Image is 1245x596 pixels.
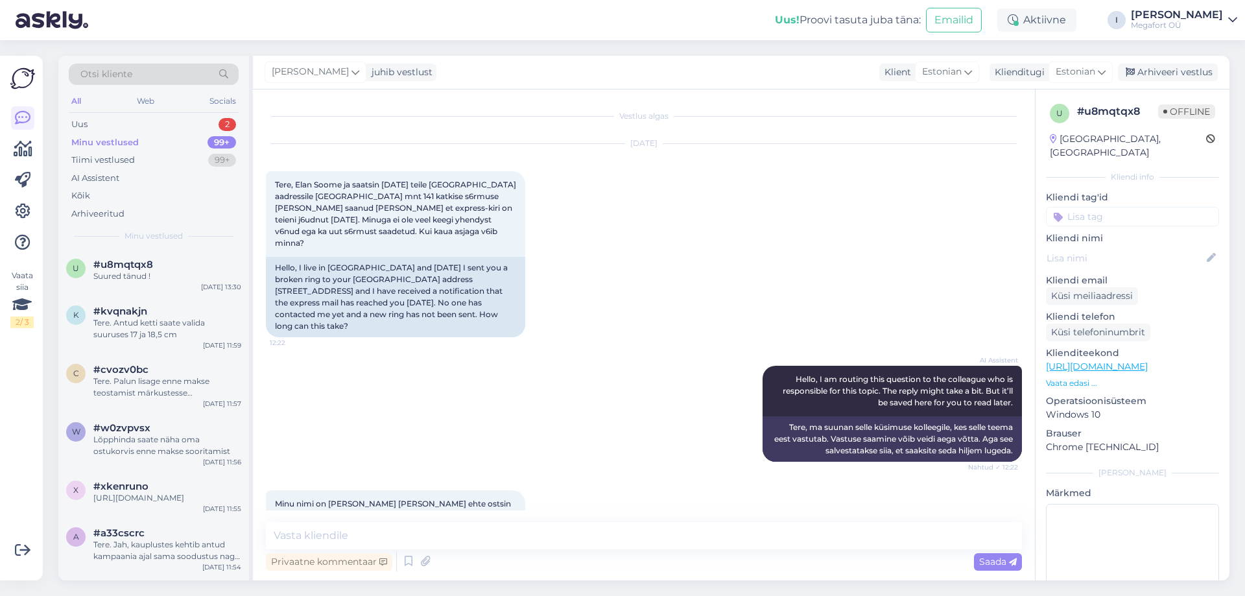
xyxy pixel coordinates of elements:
div: Tere, ma suunan selle küsimuse kolleegile, kes selle teema eest vastutab. Vastuse saamine võib ve... [763,416,1022,462]
p: Brauser [1046,427,1219,440]
div: Klient [879,66,911,79]
p: Kliendi nimi [1046,232,1219,245]
div: Hello, I live in [GEOGRAPHIC_DATA] and [DATE] I sent you a broken ring to your [GEOGRAPHIC_DATA] ... [266,257,525,337]
button: Emailid [926,8,982,32]
span: 12:22 [270,338,318,348]
div: # u8mqtqx8 [1077,104,1158,119]
span: u [73,263,79,273]
img: Askly Logo [10,66,35,91]
div: [URL][DOMAIN_NAME] [93,492,241,504]
p: Vaata edasi ... [1046,377,1219,389]
div: Tere. Jah, kauplustes kehtib antud kampaania ajal sama soodustus nagu ka e-poes [93,539,241,562]
div: Lõpphinda saate näha oma ostukorvis enne makse sooritamist [93,434,241,457]
span: k [73,310,79,320]
div: [PERSON_NAME] [1131,10,1223,20]
span: Saada [979,556,1017,567]
div: [DATE] 11:57 [203,399,241,409]
p: Kliendi tag'id [1046,191,1219,204]
div: [DATE] 13:30 [201,282,241,292]
div: juhib vestlust [366,66,433,79]
span: [PERSON_NAME] [272,65,349,79]
div: [GEOGRAPHIC_DATA], [GEOGRAPHIC_DATA] [1050,132,1206,160]
div: Kõik [71,189,90,202]
a: [URL][DOMAIN_NAME] [1046,361,1148,372]
span: Estonian [922,65,962,79]
span: #a33cscrc [93,527,145,539]
div: AI Assistent [71,172,119,185]
span: Otsi kliente [80,67,132,81]
span: #w0zvpvsx [93,422,150,434]
span: #cvozv0bc [93,364,148,375]
div: Suured tänud ! [93,270,241,282]
b: Uus! [775,14,800,26]
div: Vestlus algas [266,110,1022,122]
div: All [69,93,84,110]
span: #u8mqtqx8 [93,259,153,270]
div: I [1108,11,1126,29]
p: Kliendi email [1046,274,1219,287]
span: x [73,485,78,495]
div: Arhiveeri vestlus [1118,64,1218,81]
a: [PERSON_NAME]Megafort OÜ [1131,10,1237,30]
div: Web [134,93,157,110]
div: Tere. Antud ketti saate valida suuruses 17 ja 18,5 cm [93,317,241,340]
div: Klienditugi [990,66,1045,79]
p: Märkmed [1046,486,1219,500]
div: Proovi tasuta juba täna: [775,12,921,28]
span: Offline [1158,104,1215,119]
span: u [1056,108,1063,118]
input: Lisa tag [1046,207,1219,226]
div: 99+ [208,154,236,167]
p: Operatsioonisüsteem [1046,394,1219,408]
p: Kliendi telefon [1046,310,1219,324]
div: [DATE] 11:55 [203,504,241,514]
div: Tiimi vestlused [71,154,135,167]
p: Windows 10 [1046,408,1219,422]
span: Minu nimi on [PERSON_NAME] [PERSON_NAME] ehte ostsin V6rust [275,499,513,520]
span: #kvqnakjn [93,305,147,317]
div: 2 [219,118,236,131]
div: Privaatne kommentaar [266,553,392,571]
span: a [73,532,79,542]
div: [PERSON_NAME] [1046,467,1219,479]
div: [DATE] [266,137,1022,149]
span: AI Assistent [969,355,1018,365]
div: Uus [71,118,88,131]
div: Küsi meiliaadressi [1046,287,1138,305]
div: Socials [207,93,239,110]
div: [DATE] 11:59 [203,340,241,350]
span: Tere, Elan Soome ja saatsin [DATE] teile [GEOGRAPHIC_DATA] aadressile [GEOGRAPHIC_DATA] mnt 141 k... [275,180,518,248]
div: 99+ [207,136,236,149]
span: #xkenruno [93,481,148,492]
div: Megafort OÜ [1131,20,1223,30]
div: Minu vestlused [71,136,139,149]
span: Hello, I am routing this question to the colleague who is responsible for this topic. The reply m... [783,374,1015,407]
span: Nähtud ✓ 12:22 [968,462,1018,472]
div: 2 / 3 [10,316,34,328]
div: Vaata siia [10,270,34,328]
p: Klienditeekond [1046,346,1219,360]
input: Lisa nimi [1047,251,1204,265]
span: c [73,368,79,378]
div: Küsi telefoninumbrit [1046,324,1150,341]
div: Arhiveeritud [71,208,124,221]
div: Kliendi info [1046,171,1219,183]
div: Tere. Palun lisage enne makse teostamist märkustesse [PERSON_NAME], et soovite graveerimisteenust... [93,375,241,399]
span: Minu vestlused [124,230,183,242]
p: Chrome [TECHNICAL_ID] [1046,440,1219,454]
div: [DATE] 11:54 [202,562,241,572]
div: [DATE] 11:56 [203,457,241,467]
div: Aktiivne [997,8,1076,32]
span: w [72,427,80,436]
span: Estonian [1056,65,1095,79]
